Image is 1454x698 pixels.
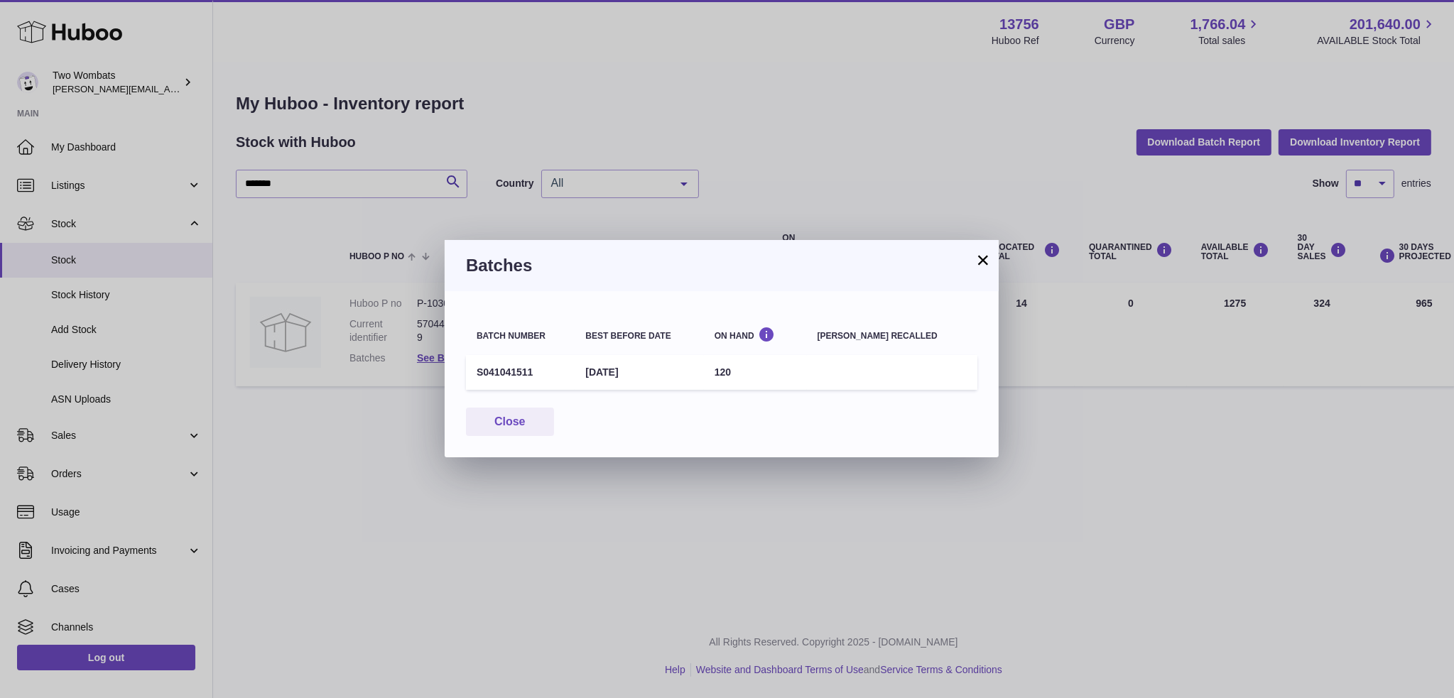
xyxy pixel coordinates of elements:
div: Best before date [585,332,693,341]
td: [DATE] [575,355,703,390]
button: Close [466,408,554,437]
td: 120 [704,355,807,390]
button: × [975,251,992,268]
h3: Batches [466,254,977,277]
div: Batch number [477,332,564,341]
div: [PERSON_NAME] recalled [818,332,967,341]
div: On Hand [715,327,796,340]
td: S041041511 [466,355,575,390]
